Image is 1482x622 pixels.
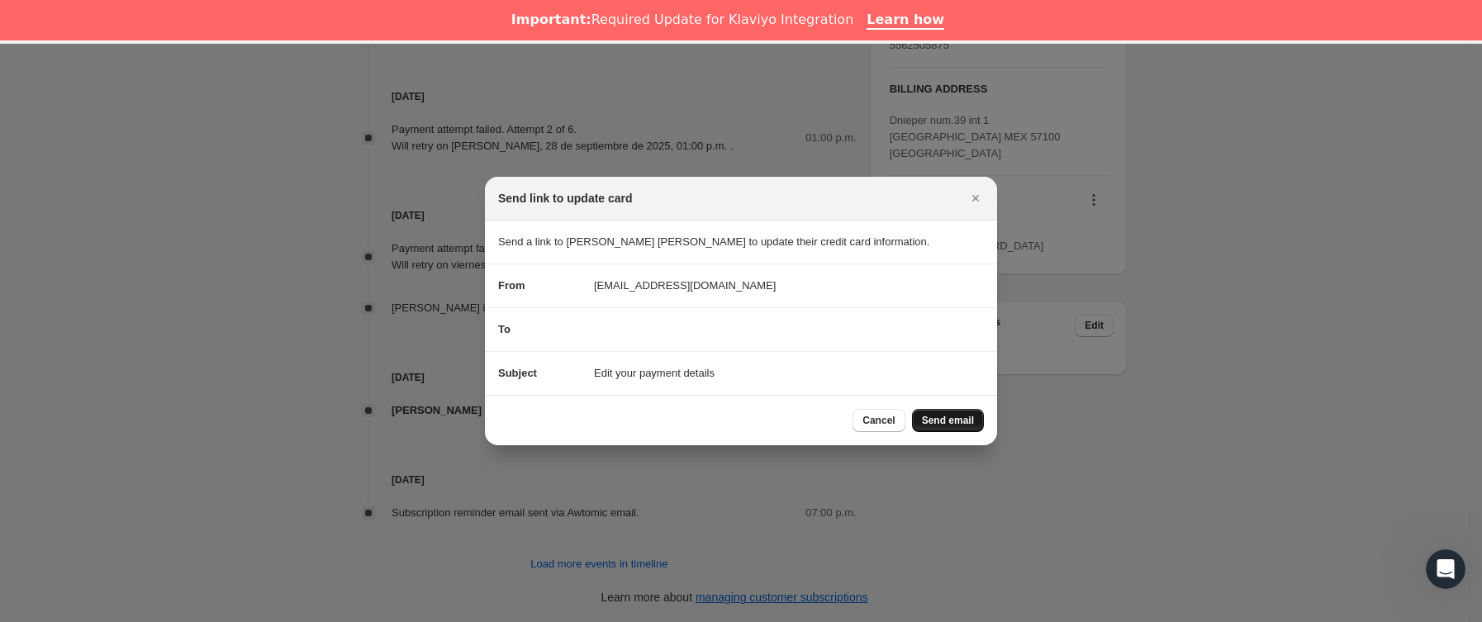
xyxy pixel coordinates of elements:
[511,12,853,28] div: Required Update for Klaviyo Integration
[498,367,537,379] span: Subject
[964,187,987,210] button: Cerrar
[498,190,633,207] h2: Send link to update card
[594,278,776,294] span: [EMAIL_ADDRESS][DOMAIN_NAME]
[912,409,984,432] button: Send email
[862,414,895,427] span: Cancel
[922,414,974,427] span: Send email
[853,409,905,432] button: Cancel
[867,12,944,30] a: Learn how
[511,12,591,27] b: Important:
[498,234,984,250] p: Send a link to [PERSON_NAME] [PERSON_NAME] to update their credit card information.
[498,323,511,335] span: To
[498,279,525,292] span: From
[1426,549,1465,589] iframe: Intercom live chat
[594,365,715,382] span: Edit your payment details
